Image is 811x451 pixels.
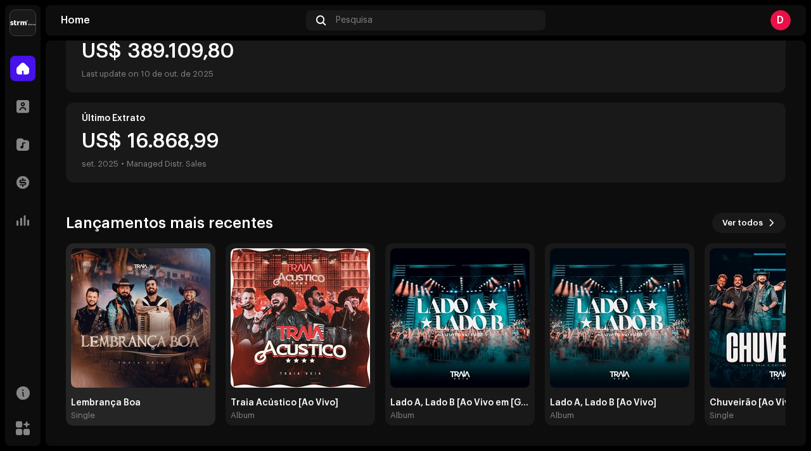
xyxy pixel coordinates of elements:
div: set. 2025 [82,156,118,172]
div: Single [71,410,95,421]
img: 408b884b-546b-4518-8448-1008f9c76b02 [10,10,35,35]
div: Last update on 10 de out. de 2025 [82,67,770,82]
div: Lado A, Lado B [Ao Vivo] [550,398,689,408]
img: 78537906-9fe6-4fd0-bf6b-d7c43f57d262 [231,248,370,388]
h3: Lançamentos mais recentes [66,213,273,233]
img: bac74e4e-f3e2-4192-921f-4d5df96a6f71 [550,248,689,388]
img: 87720a58-94cd-4e97-865b-ecbff4e6f6af [390,248,530,388]
re-o-card-value: Balanço [66,13,786,92]
span: Ver todos [722,210,763,236]
div: Último Extrato [82,113,770,124]
div: Single [710,410,734,421]
img: f11044bd-a641-49eb-8c51-12bebc6eba12 [71,248,210,388]
div: Lembrança Boa [71,398,210,408]
div: Album [390,410,414,421]
div: Album [550,410,574,421]
re-o-card-value: Último Extrato [66,103,786,182]
button: Ver todos [712,213,786,233]
div: Album [231,410,255,421]
span: Pesquisa [336,15,373,25]
div: Managed Distr. Sales [127,156,207,172]
div: Lado A, Lado B [Ao Vivo em [GEOGRAPHIC_DATA]] [390,398,530,408]
div: Traia Acústico [Ao Vivo] [231,398,370,408]
div: Home [61,15,301,25]
div: • [121,156,124,172]
div: D [770,10,791,30]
